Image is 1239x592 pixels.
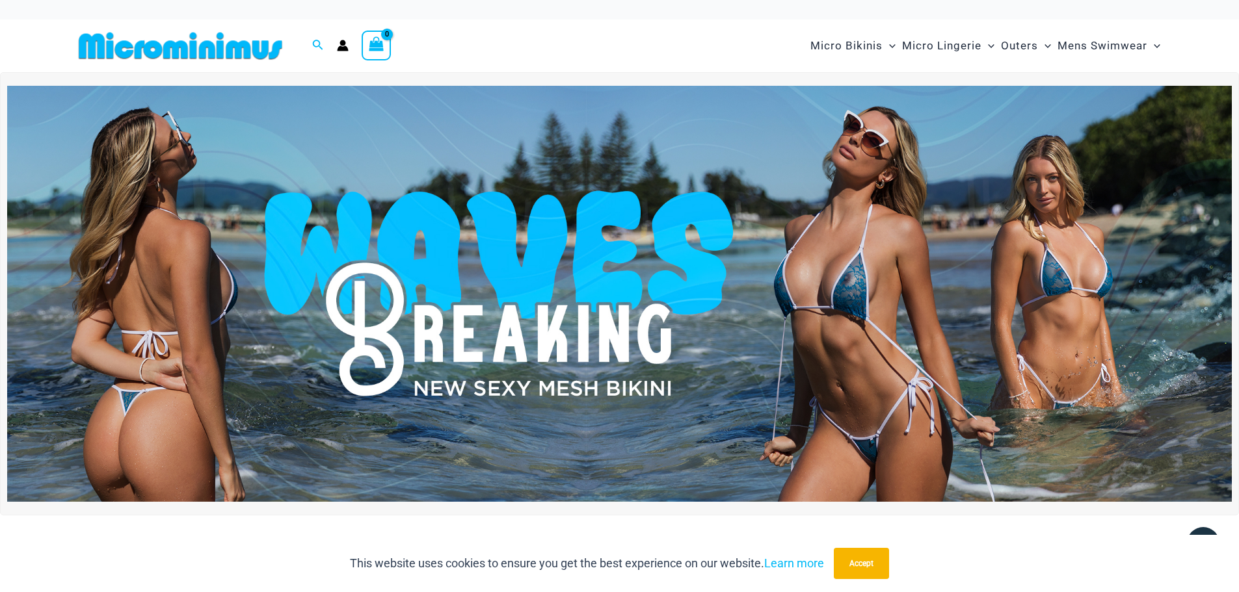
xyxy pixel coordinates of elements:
[7,86,1232,502] img: Waves Breaking Ocean Bikini Pack
[1147,29,1160,62] span: Menu Toggle
[312,38,324,54] a: Search icon link
[337,40,349,51] a: Account icon link
[899,26,998,66] a: Micro LingerieMenu ToggleMenu Toggle
[1038,29,1051,62] span: Menu Toggle
[902,29,981,62] span: Micro Lingerie
[362,31,392,60] a: View Shopping Cart, empty
[1058,29,1147,62] span: Mens Swimwear
[805,24,1166,68] nav: Site Navigation
[998,26,1054,66] a: OutersMenu ToggleMenu Toggle
[764,556,824,570] a: Learn more
[73,31,287,60] img: MM SHOP LOGO FLAT
[350,554,824,573] p: This website uses cookies to ensure you get the best experience on our website.
[810,29,883,62] span: Micro Bikinis
[1054,26,1164,66] a: Mens SwimwearMenu ToggleMenu Toggle
[834,548,889,579] button: Accept
[981,29,994,62] span: Menu Toggle
[883,29,896,62] span: Menu Toggle
[1001,29,1038,62] span: Outers
[807,26,899,66] a: Micro BikinisMenu ToggleMenu Toggle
